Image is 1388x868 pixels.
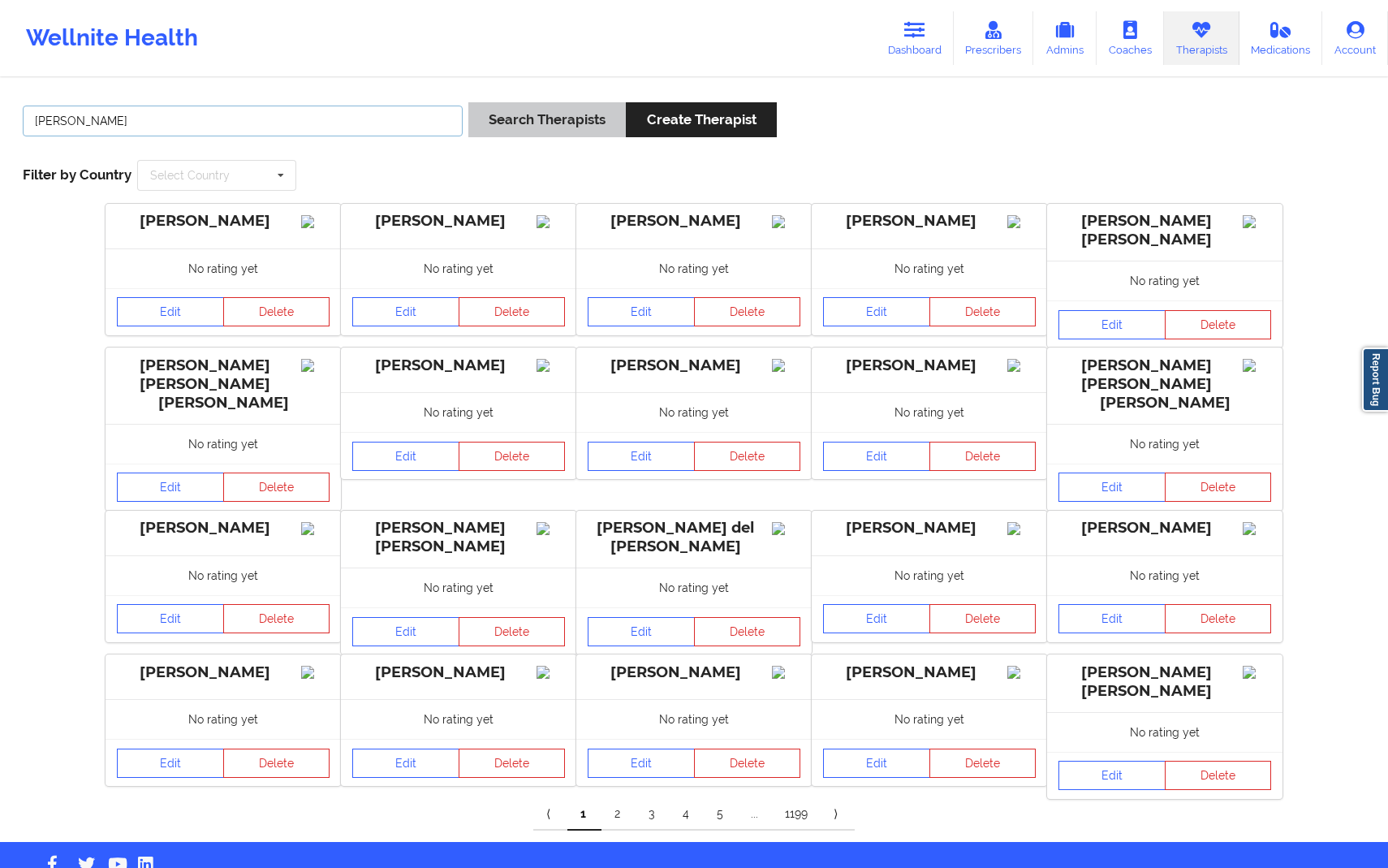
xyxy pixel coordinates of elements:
[626,102,776,137] button: Create Therapist
[929,442,1037,471] button: Delete
[694,749,801,778] button: Delete
[301,522,330,535] img: Image%2Fplaceholer-image.png
[588,663,800,682] div: [PERSON_NAME]
[352,297,459,326] a: Edit
[117,297,224,326] a: Edit
[117,356,330,412] div: [PERSON_NAME] [PERSON_NAME] [PERSON_NAME]
[1058,663,1271,701] div: [PERSON_NAME] [PERSON_NAME]
[588,442,695,471] a: Edit
[1058,212,1271,249] div: [PERSON_NAME] [PERSON_NAME]
[694,617,801,646] button: Delete
[150,170,230,181] div: Select Country
[588,212,800,231] div: [PERSON_NAME]
[352,749,459,778] a: Edit
[1047,261,1282,300] div: No rating yet
[694,442,801,471] button: Delete
[1058,519,1271,538] div: [PERSON_NAME]
[823,519,1036,538] div: [PERSON_NAME]
[823,356,1036,375] div: [PERSON_NAME]
[459,617,566,646] button: Delete
[1243,215,1271,228] img: Image%2Fplaceholer-image.png
[117,663,330,682] div: [PERSON_NAME]
[823,442,930,471] a: Edit
[352,212,565,231] div: [PERSON_NAME]
[106,248,341,288] div: No rating yet
[537,522,565,535] img: Image%2Fplaceholer-image.png
[1007,522,1036,535] img: Image%2Fplaceholer-image.png
[537,215,565,228] img: Image%2Fplaceholer-image.png
[812,699,1047,739] div: No rating yet
[341,392,576,432] div: No rating yet
[341,699,576,739] div: No rating yet
[601,798,636,831] a: 2
[1164,11,1239,65] a: Therapists
[468,102,626,137] button: Search Therapists
[929,604,1037,633] button: Delete
[459,749,566,778] button: Delete
[588,297,695,326] a: Edit
[223,749,330,778] button: Delete
[1047,555,1282,595] div: No rating yet
[301,215,330,228] img: Image%2Fplaceholer-image.png
[352,442,459,471] a: Edit
[23,166,131,183] span: Filter by Country
[117,473,224,502] a: Edit
[738,798,772,831] a: ...
[929,297,1037,326] button: Delete
[576,392,812,432] div: No rating yet
[823,212,1036,231] div: [PERSON_NAME]
[1243,359,1271,372] img: Image%2Fplaceholer-image.png
[772,522,800,535] img: Image%2Fplaceholer-image.png
[117,519,330,538] div: [PERSON_NAME]
[772,798,821,831] a: 1199
[352,519,565,556] div: [PERSON_NAME] [PERSON_NAME]
[588,617,695,646] a: Edit
[23,106,463,136] input: Search Keywords
[352,663,565,682] div: [PERSON_NAME]
[576,568,812,607] div: No rating yet
[1058,473,1166,502] a: Edit
[106,699,341,739] div: No rating yet
[223,604,330,633] button: Delete
[1362,348,1388,412] a: Report Bug
[1165,310,1272,339] button: Delete
[106,424,341,464] div: No rating yet
[1047,712,1282,752] div: No rating yet
[567,798,601,831] a: 1
[533,798,855,831] div: Pagination Navigation
[1243,522,1271,535] img: Image%2Fplaceholer-image.png
[694,297,801,326] button: Delete
[1243,666,1271,679] img: Image%2Fplaceholer-image.png
[704,798,738,831] a: 5
[352,617,459,646] a: Edit
[341,248,576,288] div: No rating yet
[537,359,565,372] img: Image%2Fplaceholer-image.png
[1007,215,1036,228] img: Image%2Fplaceholer-image.png
[588,356,800,375] div: [PERSON_NAME]
[1058,310,1166,339] a: Edit
[576,699,812,739] div: No rating yet
[812,555,1047,595] div: No rating yet
[459,297,566,326] button: Delete
[772,359,800,372] img: Image%2Fplaceholer-image.png
[1007,359,1036,372] img: Image%2Fplaceholer-image.png
[772,215,800,228] img: Image%2Fplaceholer-image.png
[823,297,930,326] a: Edit
[106,555,341,595] div: No rating yet
[812,392,1047,432] div: No rating yet
[588,519,800,556] div: [PERSON_NAME] del [PERSON_NAME]
[1165,604,1272,633] button: Delete
[341,568,576,607] div: No rating yet
[1058,356,1271,412] div: [PERSON_NAME] [PERSON_NAME] [PERSON_NAME]
[588,749,695,778] a: Edit
[1097,11,1164,65] a: Coaches
[823,749,930,778] a: Edit
[812,248,1047,288] div: No rating yet
[459,442,566,471] button: Delete
[821,798,855,831] a: Next item
[929,749,1037,778] button: Delete
[823,604,930,633] a: Edit
[1047,424,1282,464] div: No rating yet
[117,604,224,633] a: Edit
[576,248,812,288] div: No rating yet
